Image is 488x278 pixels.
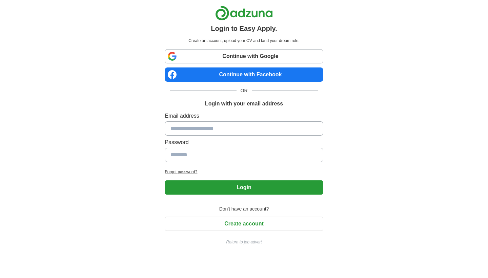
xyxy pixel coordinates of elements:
[215,205,273,213] span: Don't have an account?
[165,180,323,195] button: Login
[215,5,273,21] img: Adzuna logo
[205,100,283,108] h1: Login with your email address
[166,38,322,44] p: Create an account, upload your CV and land your dream role.
[165,49,323,63] a: Continue with Google
[165,239,323,245] a: Return to job advert
[237,87,252,94] span: OR
[165,112,323,120] label: Email address
[165,221,323,226] a: Create account
[165,169,323,175] a: Forgot password?
[165,138,323,146] label: Password
[165,217,323,231] button: Create account
[165,67,323,82] a: Continue with Facebook
[211,23,277,34] h1: Login to Easy Apply.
